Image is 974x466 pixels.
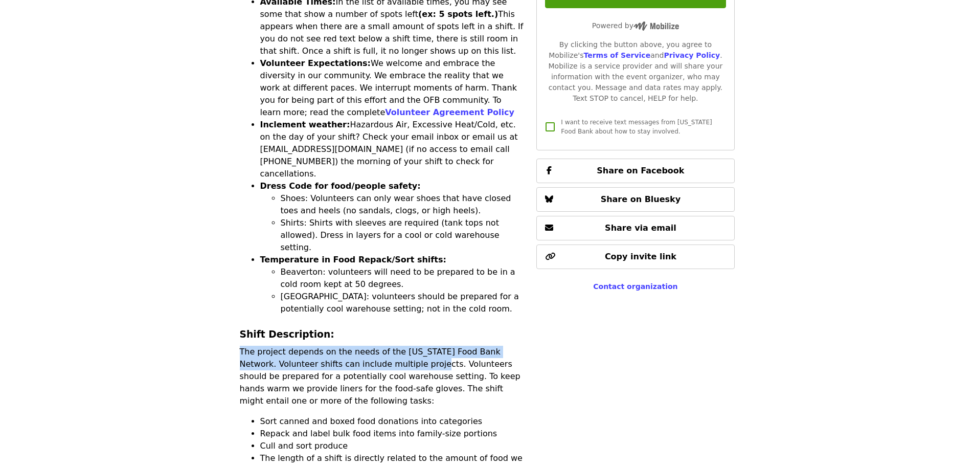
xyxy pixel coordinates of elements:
span: Powered by [592,21,679,30]
li: Shirts: Shirts with sleeves are required (tank tops not allowed). Dress in layers for a cool or c... [281,217,525,254]
img: Powered by Mobilize [633,21,679,31]
li: Cull and sort produce [260,440,525,452]
a: Terms of Service [583,51,650,59]
a: Privacy Policy [664,51,720,59]
button: Share on Bluesky [536,187,734,212]
li: Sort canned and boxed food donations into categories [260,415,525,428]
span: Share on Bluesky [601,194,681,204]
strong: Dress Code for food/people safety: [260,181,421,191]
a: Volunteer Agreement Policy [385,107,514,117]
strong: Temperature in Food Repack/Sort shifts: [260,255,446,264]
li: Shoes: Volunteers can only wear shoes that have closed toes and heels (no sandals, clogs, or high... [281,192,525,217]
button: Share via email [536,216,734,240]
p: The project depends on the needs of the [US_STATE] Food Bank Network. Volunteer shifts can includ... [240,346,525,407]
li: Beaverton: volunteers will need to be prepared to be in a cold room kept at 50 degrees. [281,266,525,291]
button: Copy invite link [536,245,734,269]
span: Share via email [605,223,676,233]
li: Repack and label bulk food items into family-size portions [260,428,525,440]
li: [GEOGRAPHIC_DATA]: volunteers should be prepared for a potentially cool warehouse setting; not in... [281,291,525,315]
button: Share on Facebook [536,159,734,183]
span: Share on Facebook [597,166,684,175]
span: Copy invite link [605,252,676,261]
li: Hazardous Air, Excessive Heat/Cold, etc. on the day of your shift? Check your email inbox or emai... [260,119,525,180]
li: We welcome and embrace the diversity in our community. We embrace the reality that we work at dif... [260,57,525,119]
strong: Inclement weather: [260,120,350,129]
span: I want to receive text messages from [US_STATE] Food Bank about how to stay involved. [561,119,712,135]
strong: (ex: 5 spots left.) [418,9,498,19]
strong: Shift Description: [240,329,334,340]
a: Contact organization [593,282,677,291]
strong: Volunteer Expectations: [260,58,371,68]
div: By clicking the button above, you agree to Mobilize's and . Mobilize is a service provider and wi... [545,39,726,104]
